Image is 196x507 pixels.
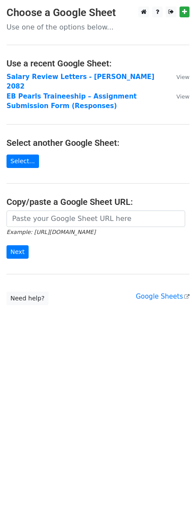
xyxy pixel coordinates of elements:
input: Paste your Google Sheet URL here [7,211,185,227]
small: View [176,93,189,100]
a: Salary Review Letters - [PERSON_NAME] 2082 [7,73,154,91]
h3: Choose a Google Sheet [7,7,189,19]
a: Select... [7,155,39,168]
p: Use one of the options below... [7,23,189,32]
a: EB Pearls Traineeship – Assignment Submission Form (Responses) [7,92,137,110]
a: View [168,92,189,100]
a: Need help? [7,292,49,305]
input: Next [7,245,29,259]
h4: Use a recent Google Sheet: [7,58,189,69]
h4: Copy/paste a Google Sheet URL: [7,197,189,207]
h4: Select another Google Sheet: [7,138,189,148]
small: Example: [URL][DOMAIN_NAME] [7,229,95,235]
a: Google Sheets [136,293,189,300]
a: View [168,73,189,81]
small: View [176,74,189,80]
